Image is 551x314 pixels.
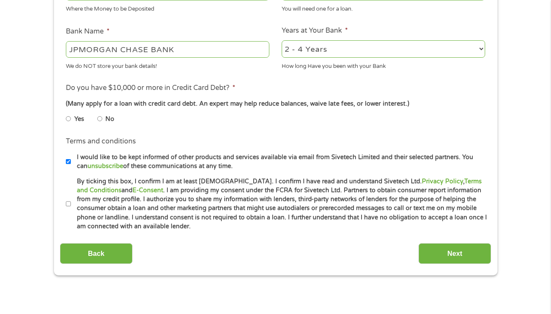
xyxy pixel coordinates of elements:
[74,115,84,124] label: Yes
[418,243,491,264] input: Next
[133,187,163,194] a: E-Consent
[66,27,110,36] label: Bank Name
[77,178,482,194] a: Terms and Conditions
[71,177,488,231] label: By ticking this box, I confirm I am at least [DEMOGRAPHIC_DATA]. I confirm I have read and unders...
[66,2,269,14] div: Where the Money to be Deposited
[60,243,133,264] input: Back
[88,163,123,170] a: unsubscribe
[422,178,463,185] a: Privacy Policy
[282,59,485,70] div: How long Have you been with your Bank
[105,115,114,124] label: No
[282,26,348,35] label: Years at Your Bank
[66,59,269,70] div: We do NOT store your bank details!
[66,99,485,109] div: (Many apply for a loan with credit card debt. An expert may help reduce balances, waive late fees...
[71,153,488,171] label: I would like to be kept informed of other products and services available via email from Sivetech...
[282,2,485,14] div: You will need one for a loan.
[66,137,136,146] label: Terms and conditions
[66,84,235,93] label: Do you have $10,000 or more in Credit Card Debt?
